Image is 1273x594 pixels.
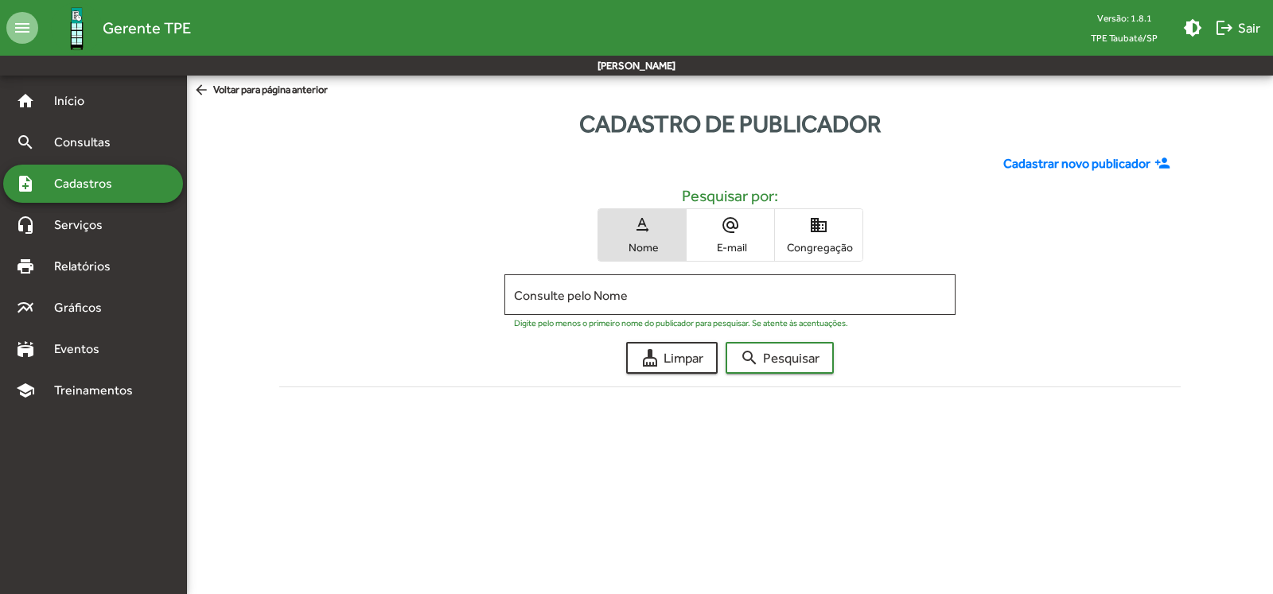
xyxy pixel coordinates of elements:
img: Logo [51,2,103,54]
span: Cadastrar novo publicador [1003,154,1150,173]
button: Congregação [775,209,862,261]
mat-icon: text_rotation_none [633,215,652,235]
span: Gerente TPE [103,15,191,41]
span: Serviços [45,215,124,235]
span: Relatórios [45,257,131,276]
span: Pesquisar [740,344,819,372]
mat-hint: Digite pelo menos o primeiro nome do publicador para pesquisar. Se atente às acentuações. [514,318,848,328]
mat-icon: note_add [16,174,35,193]
mat-icon: menu [6,12,38,44]
button: Nome [598,209,686,261]
button: Limpar [626,342,718,374]
span: Gráficos [45,298,123,317]
button: Sair [1209,14,1267,42]
span: Congregação [779,240,858,254]
span: TPE Taubaté/SP [1078,28,1170,48]
span: Voltar para página anterior [193,82,328,99]
button: Pesquisar [726,342,834,374]
mat-icon: arrow_back [193,82,213,99]
span: Eventos [45,340,121,359]
mat-icon: stadium [16,340,35,359]
div: Cadastro de publicador [187,106,1273,142]
mat-icon: multiline_chart [16,298,35,317]
mat-icon: person_add [1154,155,1174,173]
span: Treinamentos [45,381,152,400]
span: Sair [1215,14,1260,42]
mat-icon: domain [809,215,828,235]
mat-icon: brightness_medium [1183,18,1202,37]
span: Cadastros [45,174,133,193]
button: E-mail [687,209,774,261]
mat-icon: home [16,91,35,111]
span: Nome [602,240,682,254]
mat-icon: school [16,381,35,400]
h5: Pesquisar por: [292,186,1169,205]
mat-icon: logout [1215,18,1234,37]
div: Versão: 1.8.1 [1078,8,1170,28]
mat-icon: print [16,257,35,276]
mat-icon: cleaning_services [640,348,660,367]
mat-icon: search [740,348,759,367]
span: Início [45,91,107,111]
span: Consultas [45,133,131,152]
mat-icon: search [16,133,35,152]
mat-icon: alternate_email [721,215,740,235]
span: Limpar [640,344,703,372]
mat-icon: headset_mic [16,215,35,235]
span: E-mail [691,240,770,254]
a: Gerente TPE [38,2,191,54]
